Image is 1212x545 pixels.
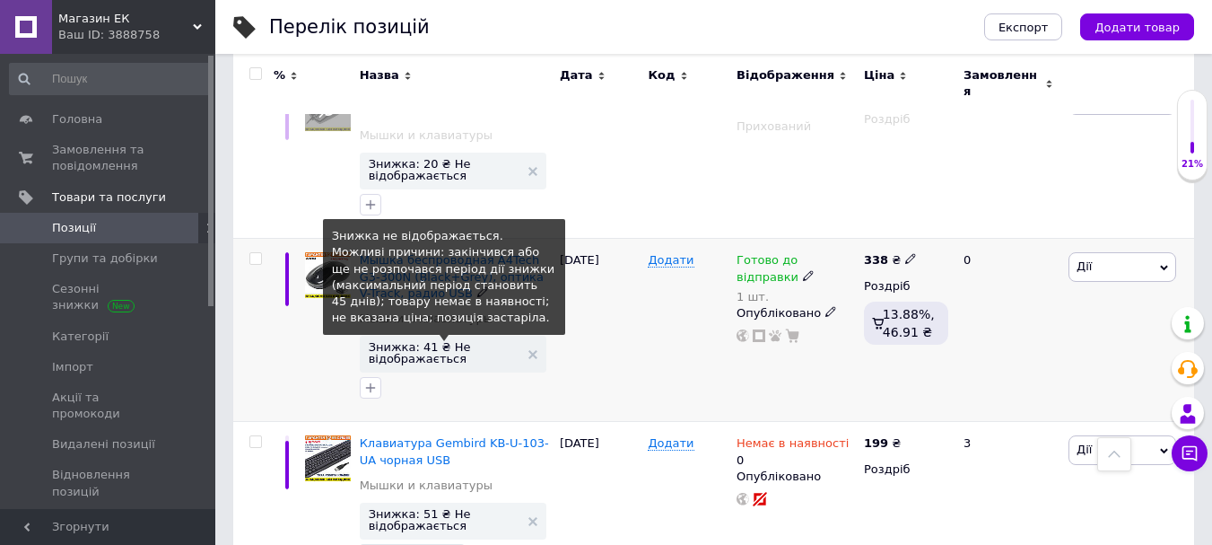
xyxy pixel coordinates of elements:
[984,13,1063,40] button: Експорт
[1094,21,1180,34] span: Додати товар
[52,142,166,174] span: Замовлення та повідомлення
[305,435,351,481] img: Клавиатура Gembird KB-U-103-UA чорная USB
[52,251,158,267] span: Групи та добірки
[369,158,519,181] span: Знижка: 20 ₴ Не відображається
[360,436,549,466] a: Клавиатура Gembird KB-U-103-UA чорная USB
[737,469,855,485] div: Опубліковано
[953,239,1064,422] div: 0
[1077,259,1092,273] span: Дії
[58,11,193,27] span: Магазин ЕК
[52,111,102,127] span: Головна
[52,390,166,422] span: Акції та промокоди
[648,67,675,84] span: Код
[52,359,93,375] span: Імпорт
[555,239,644,422] div: [DATE]
[332,228,556,326] div: Знижка не відображається. Можливі причини: закінчився або ще не розпочався період дії знижки (мак...
[360,478,493,494] a: Мышки и клавиатуры
[737,67,834,84] span: Відображення
[963,67,1041,100] span: Замовлення
[864,111,948,127] div: Роздріб
[864,67,894,84] span: Ціна
[274,67,285,84] span: %
[648,253,693,268] span: Додати
[737,253,798,288] span: Готово до відправки
[864,278,948,294] div: Роздріб
[1077,443,1092,456] span: Дії
[560,67,593,84] span: Дата
[864,461,948,478] div: Роздріб
[953,72,1064,239] div: 4
[9,63,212,95] input: Пошук
[360,67,399,84] span: Назва
[864,435,901,452] div: ₴
[52,189,166,206] span: Товари та послуги
[737,119,855,135] div: Прихований
[737,305,855,321] div: Опубліковано
[555,72,644,239] div: [DATE]
[864,253,888,267] b: 338
[58,27,215,43] div: Ваш ID: 3888758
[648,436,693,451] span: Додати
[1172,435,1208,471] button: Чат з покупцем
[305,252,351,297] img: Мышка беспроводная A4Tech G3-300N (Black+Grey), оптика V-Track, радио USB
[52,281,166,313] span: Сезонні знижки
[737,290,855,303] div: 1 шт.
[737,436,849,455] span: Немає в наявності
[883,307,935,339] span: 13.88%, 46.91 ₴
[737,435,849,468] div: 0
[52,467,166,499] span: Відновлення позицій
[864,252,917,268] div: ₴
[1178,158,1207,171] div: 21%
[52,329,109,345] span: Категорії
[864,436,888,450] b: 199
[369,508,519,532] span: Знижка: 51 ₴ Не відображається
[269,18,430,37] div: Перелік позицій
[1080,13,1194,40] button: Додати товар
[360,127,493,144] a: Мышки и клавиатуры
[998,21,1049,34] span: Експорт
[360,87,541,117] a: Мышь A4Tech OP-620D (Black) USB
[52,220,96,236] span: Позиції
[369,341,519,365] span: Знижка: 41 ₴ Не відображається
[52,436,155,453] span: Видалені позиції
